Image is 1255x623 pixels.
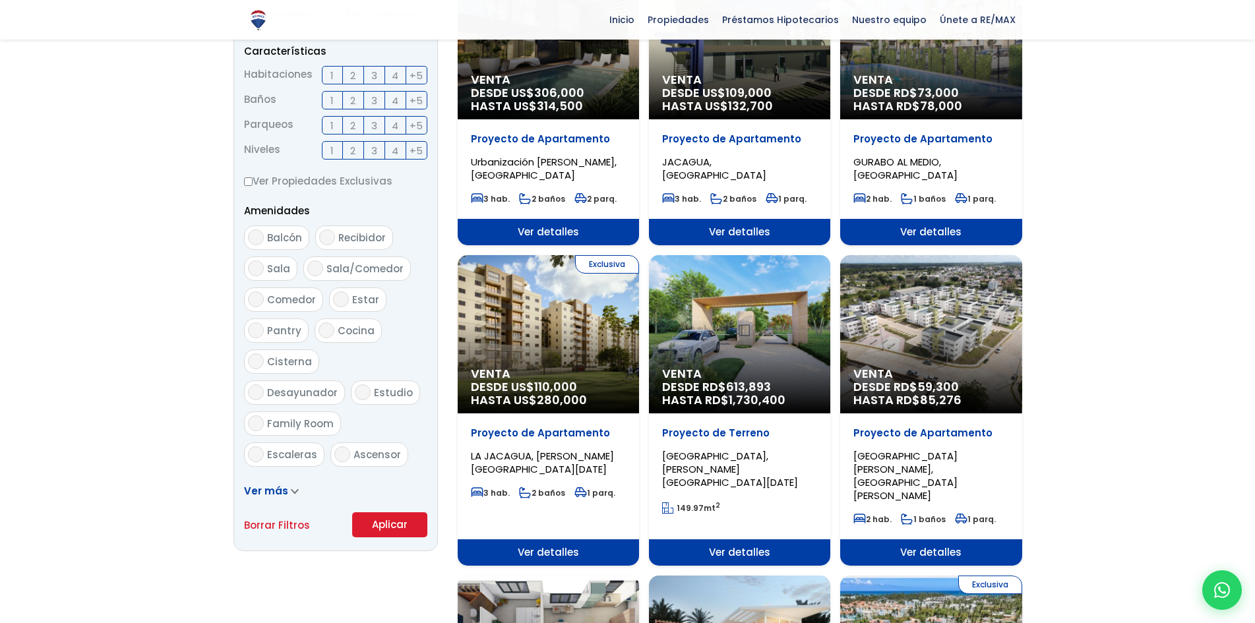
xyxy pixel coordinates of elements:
span: 2 baños [519,487,565,498]
span: Parqueos [244,116,293,134]
span: 1 baños [901,193,946,204]
span: 4 [392,92,398,109]
span: 3 [371,117,377,134]
span: 3 hab. [662,193,701,204]
p: Proyecto de Apartamento [853,133,1008,146]
p: Características [244,43,427,59]
span: DESDE US$ [471,86,626,113]
span: DESDE RD$ [853,380,1008,407]
span: Estudio [374,386,413,400]
span: Ver detalles [458,539,639,566]
span: Venta [471,367,626,380]
span: 1 [330,67,334,84]
p: Proyecto de Apartamento [471,133,626,146]
input: Comedor [248,291,264,307]
span: Pantry [267,324,301,338]
input: Balcón [248,229,264,245]
span: 59,300 [917,378,959,395]
span: 78,000 [920,98,962,114]
span: Propiedades [641,10,716,30]
span: 1 parq. [766,193,807,204]
span: GURABO AL MEDIO, [GEOGRAPHIC_DATA] [853,155,958,182]
span: 2 [350,117,355,134]
span: 1 [330,92,334,109]
sup: 2 [716,500,720,510]
input: Escaleras [248,446,264,462]
span: Inicio [603,10,641,30]
a: Venta DESDE RD$613,893 HASTA RD$1,730,400 Proyecto de Terreno [GEOGRAPHIC_DATA], [PERSON_NAME][GE... [649,255,830,566]
span: HASTA RD$ [853,100,1008,113]
span: Desayunador [267,386,338,400]
span: Ascensor [353,448,401,461]
input: Estar [333,291,349,307]
span: 109,000 [725,84,772,101]
span: 2 baños [519,193,565,204]
button: Aplicar [352,512,427,537]
span: HASTA US$ [471,100,626,113]
span: Ver detalles [840,219,1022,245]
span: JACAGUA, [GEOGRAPHIC_DATA] [662,155,766,182]
span: mt [662,502,720,514]
span: Venta [853,73,1008,86]
span: Cocina [338,324,375,338]
span: 1 parq. [955,514,996,525]
span: 73,000 [917,84,959,101]
span: 2 baños [710,193,756,204]
input: Family Room [248,415,264,431]
a: Venta DESDE RD$59,300 HASTA RD$85,276 Proyecto de Apartamento [GEOGRAPHIC_DATA][PERSON_NAME], [GE... [840,255,1022,566]
span: 3 [371,142,377,159]
span: 4 [392,117,398,134]
span: Habitaciones [244,66,313,84]
span: Ver detalles [840,539,1022,566]
p: Proyecto de Apartamento [853,427,1008,440]
a: Ver más [244,484,299,498]
span: Nuestro equipo [845,10,933,30]
span: Ver más [244,484,288,498]
span: Venta [662,367,817,380]
span: Sala/Comedor [326,262,404,276]
span: Baños [244,91,276,109]
input: Ascensor [334,446,350,462]
span: Ver detalles [458,219,639,245]
span: Escaleras [267,448,317,461]
input: Desayunador [248,384,264,400]
span: DESDE RD$ [662,380,817,407]
span: [GEOGRAPHIC_DATA][PERSON_NAME], [GEOGRAPHIC_DATA][PERSON_NAME] [853,449,958,502]
span: 132,700 [728,98,773,114]
input: Ver Propiedades Exclusivas [244,177,253,186]
span: LA JACAGUA, [PERSON_NAME][GEOGRAPHIC_DATA][DATE] [471,449,614,476]
span: 280,000 [537,392,587,408]
span: 3 [371,67,377,84]
span: DESDE RD$ [853,86,1008,113]
span: [GEOGRAPHIC_DATA], [PERSON_NAME][GEOGRAPHIC_DATA][DATE] [662,449,798,489]
span: 3 hab. [471,193,510,204]
label: Ver Propiedades Exclusivas [244,173,427,189]
span: 2 hab. [853,514,892,525]
input: Cisterna [248,353,264,369]
span: Exclusiva [575,255,639,274]
a: Exclusiva Venta DESDE US$110,000 HASTA US$280,000 Proyecto de Apartamento LA JACAGUA, [PERSON_NAM... [458,255,639,566]
span: 1 baños [901,514,946,525]
span: +5 [410,142,423,159]
span: Urbanización [PERSON_NAME], [GEOGRAPHIC_DATA] [471,155,617,182]
input: Cocina [319,322,334,338]
span: 306,000 [534,84,584,101]
span: +5 [410,117,423,134]
span: 149.97 [677,502,704,514]
input: Estudio [355,384,371,400]
span: Family Room [267,417,334,430]
span: Sala [267,262,290,276]
span: +5 [410,92,423,109]
span: Comedor [267,293,316,307]
input: Sala [248,260,264,276]
span: Venta [662,73,817,86]
span: 314,500 [537,98,583,114]
span: HASTA US$ [471,394,626,407]
input: Sala/Comedor [307,260,323,276]
span: 1,730,400 [729,392,785,408]
p: Proyecto de Apartamento [471,427,626,440]
span: 1 [330,142,334,159]
input: Recibidor [319,229,335,245]
span: DESDE US$ [662,86,817,113]
span: Préstamos Hipotecarios [716,10,845,30]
